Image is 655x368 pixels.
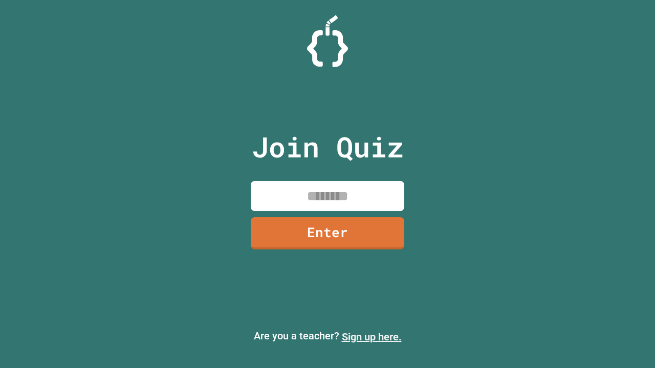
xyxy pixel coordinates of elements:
img: Logo.svg [307,15,348,67]
iframe: chat widget [612,327,645,358]
a: Sign up here. [342,331,402,343]
p: Are you a teacher? [8,328,647,344]
p: Join Quiz [252,126,404,168]
iframe: chat widget [570,283,645,326]
a: Enter [251,217,404,249]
